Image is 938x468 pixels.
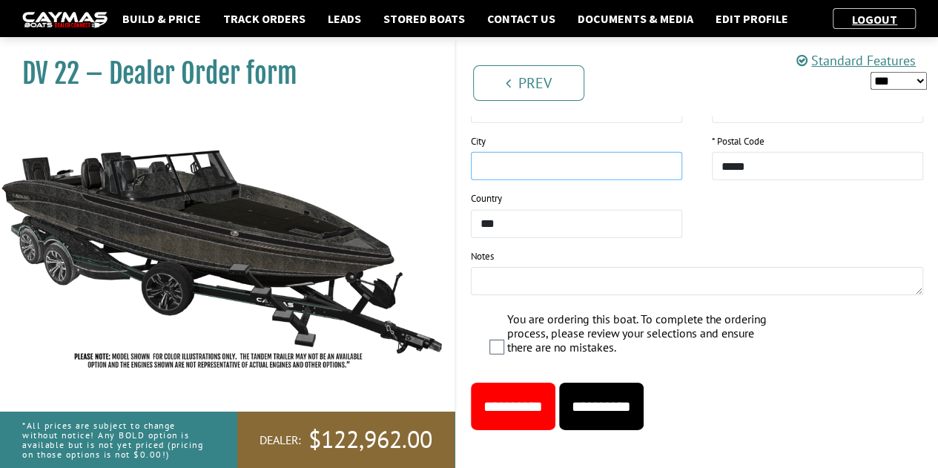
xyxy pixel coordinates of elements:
a: Logout [845,12,905,27]
a: Contact Us [480,9,563,28]
label: Country [471,191,502,206]
label: Notes [471,249,494,264]
span: Dealer: [260,432,301,448]
a: Build & Price [115,9,208,28]
a: Prev [473,65,584,101]
label: * Postal Code [712,134,764,149]
label: City [471,134,486,149]
a: Dealer:$122,962.00 [237,412,455,468]
img: caymas-dealer-connect-2ed40d3bc7270c1d8d7ffb4b79bf05adc795679939227970def78ec6f6c03838.gif [22,12,108,27]
a: Edit Profile [708,9,796,28]
a: Track Orders [216,9,313,28]
label: You are ordering this boat. To complete the ordering process, please review your selections and e... [507,312,767,359]
a: Standard Features [796,52,916,69]
span: $122,962.00 [308,424,432,455]
h1: DV 22 – Dealer Order form [22,57,417,90]
a: Documents & Media [570,9,701,28]
a: Stored Boats [376,9,472,28]
a: Leads [320,9,369,28]
p: *All prices are subject to change without notice! Any BOLD option is available but is not yet pri... [22,413,204,467]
